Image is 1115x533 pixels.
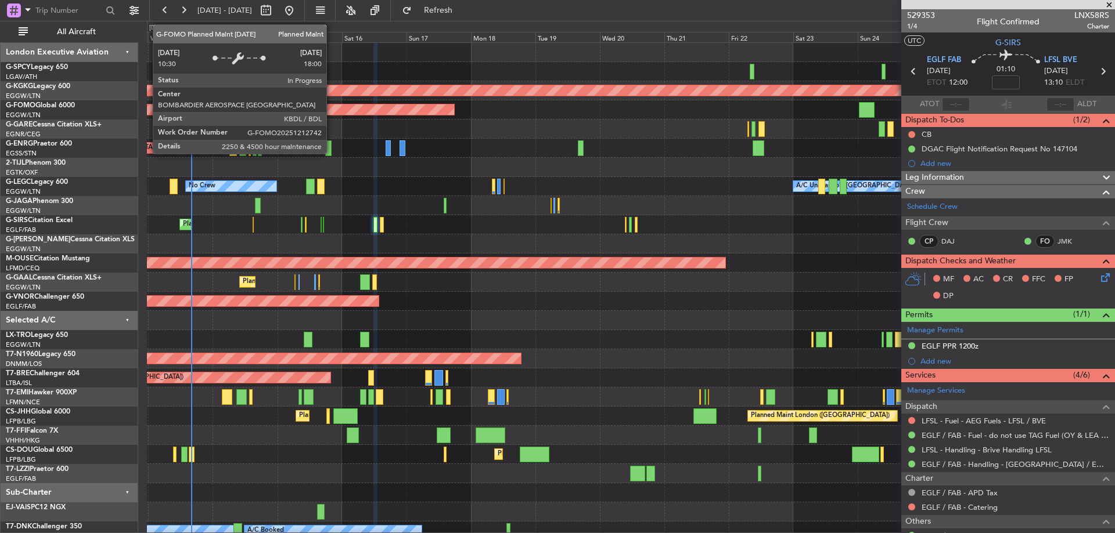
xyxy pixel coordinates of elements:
span: FP [1064,274,1073,285]
span: Leg Information [905,171,964,184]
div: Sat 16 [342,32,407,42]
button: Refresh [397,1,466,20]
a: G-JAGAPhenom 300 [6,198,73,205]
a: G-[PERSON_NAME]Cessna Citation XLS [6,236,135,243]
span: Permits [905,309,933,322]
span: T7-EMI [6,389,28,396]
span: Crew [905,185,925,198]
div: CB [922,129,931,139]
span: AC [973,274,984,285]
a: JMK [1058,236,1084,246]
a: EGGW/LTN [6,92,41,100]
a: EGGW/LTN [6,283,41,292]
span: G-GAAL [6,274,33,281]
div: Planned Maint [GEOGRAPHIC_DATA] ([GEOGRAPHIC_DATA]) [299,407,482,425]
a: T7-LZZIPraetor 600 [6,466,69,473]
a: 2-TIJLPhenom 300 [6,159,66,166]
a: M-OUSECitation Mustang [6,255,90,262]
div: Thu 21 [664,32,729,42]
a: G-KGKGLegacy 600 [6,83,70,90]
a: LTBA/ISL [6,379,32,387]
a: T7-BREChallenger 604 [6,370,80,377]
a: G-FOMOGlobal 6000 [6,102,75,109]
a: LFMN/NCE [6,398,40,407]
div: Sun 24 [858,32,922,42]
a: G-VNORChallenger 650 [6,293,84,300]
span: CS-JHH [6,408,31,415]
span: 2-TIJL [6,159,25,166]
span: [DATE] [1044,66,1068,77]
span: Refresh [414,6,463,14]
a: EGSS/STN [6,149,37,158]
div: Planned Maint [243,273,285,291]
span: G-SIRS [995,37,1021,49]
a: LX-TROLegacy 650 [6,332,68,339]
div: Flight Confirmed [977,16,1040,28]
a: G-LEGCLegacy 600 [6,179,68,186]
a: DAJ [941,236,967,246]
span: EGLF FAB [927,55,961,66]
span: 01:10 [997,64,1015,75]
a: LGAV/ATH [6,72,37,81]
a: EGGW/LTN [6,111,41,119]
div: Add new [920,356,1109,366]
a: EGTK/OXF [6,168,38,177]
span: FFC [1032,274,1045,285]
span: CR [1003,274,1013,285]
a: G-GARECessna Citation XLS+ [6,121,102,128]
div: A/C Unavailable [GEOGRAPHIC_DATA] ([GEOGRAPHIC_DATA]) [796,177,985,195]
span: G-SIRS [6,217,28,224]
a: EGLF/FAB [6,226,36,234]
span: T7-LZZI [6,466,30,473]
span: T7-BRE [6,370,30,377]
a: LFMD/CEQ [6,264,39,273]
a: EGGW/LTN [6,206,41,215]
span: Services [905,369,936,382]
span: 529353 [907,9,935,21]
span: All Aircraft [30,28,123,36]
a: T7-N1960Legacy 650 [6,351,75,358]
span: MF [943,274,954,285]
a: G-GAALCessna Citation XLS+ [6,274,102,281]
div: Mon 18 [471,32,535,42]
a: EGLF/FAB [6,302,36,311]
a: Schedule Crew [907,201,958,213]
a: T7-DNKChallenger 350 [6,523,82,530]
a: EGLF / FAB - APD Tax [922,488,998,498]
span: Dispatch Checks and Weather [905,255,1016,268]
a: VHHH/HKG [6,436,40,445]
span: Dispatch [905,400,937,414]
span: Dispatch To-Dos [905,114,964,127]
span: G-SPCY [6,64,31,71]
div: DGAC Flight Notification Request No 147104 [922,144,1077,154]
a: Manage Services [907,385,965,397]
a: Manage Permits [907,325,963,336]
span: LFSL BVE [1044,55,1077,66]
span: T7-FFI [6,427,26,434]
a: CS-DOUGlobal 6500 [6,447,73,454]
div: No Crew [189,177,215,195]
button: All Aircraft [13,23,126,41]
span: 1/4 [907,21,935,31]
span: ETOT [927,77,946,89]
span: M-OUSE [6,255,34,262]
span: LNX58RS [1074,9,1109,21]
div: Fri 15 [278,32,342,42]
span: G-FOMO [6,102,35,109]
div: CP [919,235,938,248]
span: EJ-VAIS [6,504,31,511]
a: EGGW/LTN [6,245,41,253]
span: Others [905,515,931,528]
div: Planned Maint London ([GEOGRAPHIC_DATA]) [751,407,890,425]
input: --:-- [942,97,970,111]
div: Tue 19 [535,32,600,42]
div: [DATE] [149,23,169,33]
span: LX-TRO [6,332,31,339]
button: UTC [904,35,925,46]
span: CS-DOU [6,447,33,454]
div: Fri 22 [729,32,793,42]
div: Sat 23 [793,32,858,42]
span: G-VNOR [6,293,34,300]
span: (1/1) [1073,308,1090,320]
span: Charter [1074,21,1109,31]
